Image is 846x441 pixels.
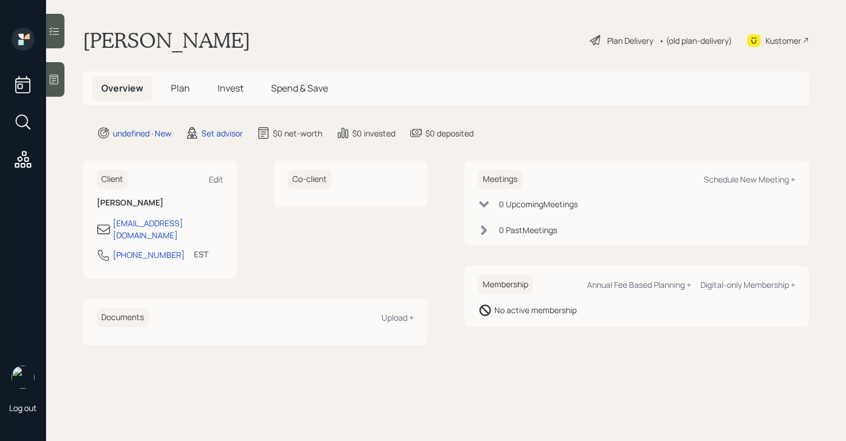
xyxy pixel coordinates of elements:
h6: Co-client [288,170,331,189]
div: 0 Upcoming Meeting s [499,198,578,210]
div: [PHONE_NUMBER] [113,249,185,261]
div: Digital-only Membership + [700,279,795,290]
div: EST [194,248,208,260]
div: undefined · New [113,127,172,139]
div: Upload + [382,312,414,323]
h6: Membership [478,275,533,294]
div: $0 net-worth [273,127,322,139]
div: • (old plan-delivery) [659,35,732,47]
span: Invest [218,82,243,94]
div: 0 Past Meeting s [499,224,557,236]
div: Edit [209,174,223,185]
div: [EMAIL_ADDRESS][DOMAIN_NAME] [113,217,223,241]
div: Schedule New Meeting + [704,174,795,185]
h1: [PERSON_NAME] [83,28,250,53]
div: No active membership [494,304,577,316]
div: Set advisor [201,127,243,139]
div: Log out [9,402,37,413]
div: Annual Fee Based Planning + [587,279,691,290]
h6: Client [97,170,128,189]
div: $0 deposited [425,127,474,139]
div: Plan Delivery [607,35,653,47]
span: Spend & Save [271,82,328,94]
img: retirable_logo.png [12,366,35,389]
h6: [PERSON_NAME] [97,198,223,208]
h6: Documents [97,308,148,327]
span: Overview [101,82,143,94]
div: Kustomer [765,35,801,47]
h6: Meetings [478,170,522,189]
span: Plan [171,82,190,94]
div: $0 invested [352,127,395,139]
